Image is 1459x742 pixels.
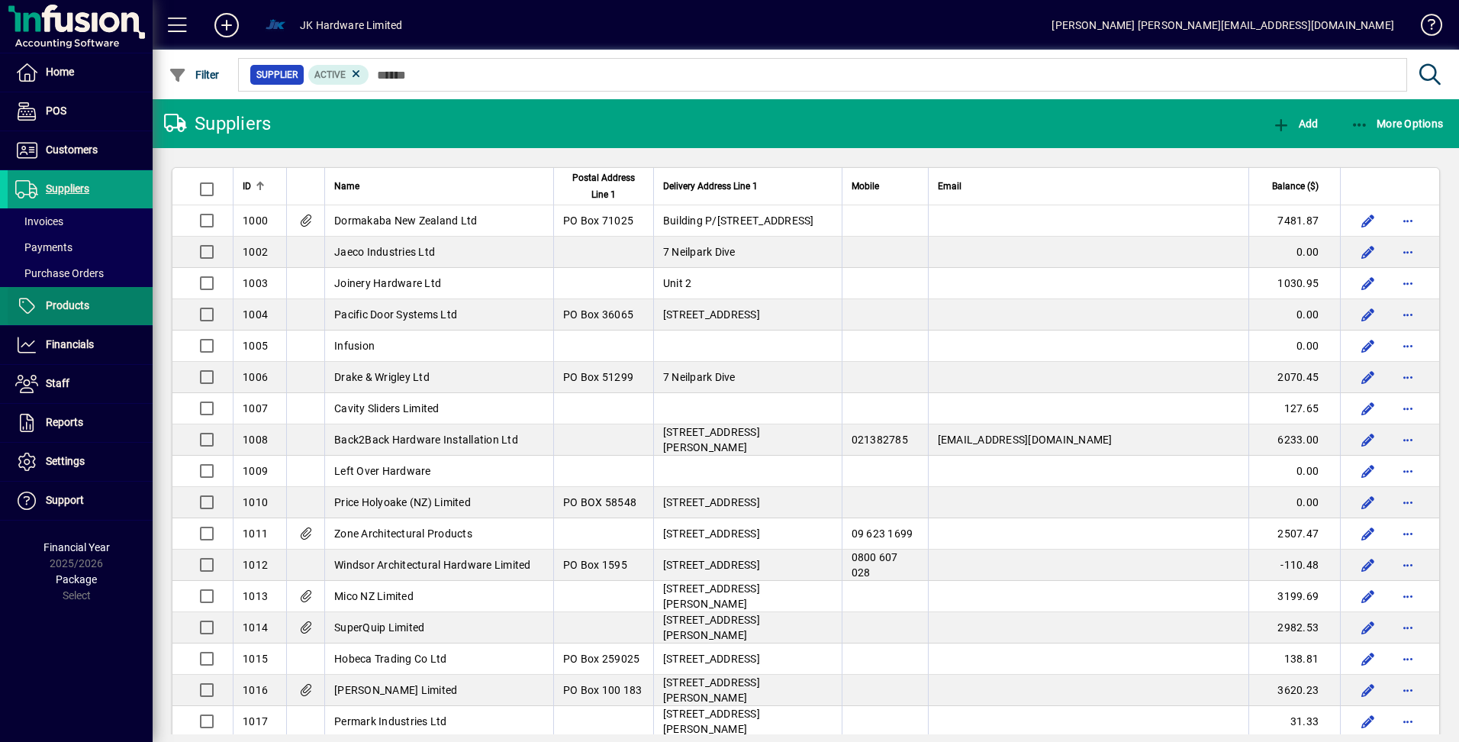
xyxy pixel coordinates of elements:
[1356,271,1380,295] button: Edit
[1268,110,1322,137] button: Add
[1272,178,1319,195] span: Balance ($)
[56,573,97,586] span: Package
[243,559,268,571] span: 1012
[1356,365,1380,389] button: Edit
[334,496,471,508] span: Price Holyoake (NZ) Limited
[243,621,268,634] span: 1014
[243,277,268,289] span: 1003
[563,559,627,571] span: PO Box 1595
[1396,271,1420,295] button: More options
[46,182,89,195] span: Suppliers
[46,338,94,350] span: Financials
[243,178,251,195] span: ID
[852,527,913,540] span: 09 623 1699
[1356,427,1380,452] button: Edit
[334,340,375,352] span: Infusion
[243,496,268,508] span: 1010
[1396,365,1420,389] button: More options
[46,416,83,428] span: Reports
[663,614,760,641] span: [STREET_ADDRESS][PERSON_NAME]
[334,621,424,634] span: SuperQuip Limited
[1248,237,1340,268] td: 0.00
[243,465,268,477] span: 1009
[8,53,153,92] a: Home
[663,676,760,704] span: [STREET_ADDRESS][PERSON_NAME]
[243,684,268,696] span: 1016
[251,11,300,39] button: Profile
[334,178,359,195] span: Name
[1396,427,1420,452] button: More options
[169,69,220,81] span: Filter
[334,465,431,477] span: Left Over Hardware
[1396,553,1420,577] button: More options
[8,208,153,234] a: Invoices
[8,365,153,403] a: Staff
[334,308,457,321] span: Pacific Door Systems Ltd
[1248,268,1340,299] td: 1030.95
[334,215,477,227] span: Dormakaba New Zealand Ltd
[334,684,457,696] span: [PERSON_NAME] Limited
[1248,456,1340,487] td: 0.00
[1396,490,1420,515] button: More options
[663,527,760,540] span: [STREET_ADDRESS]
[663,308,760,321] span: [STREET_ADDRESS]
[563,496,636,508] span: PO BOX 58548
[243,340,268,352] span: 1005
[308,65,369,85] mat-chip: Activation Status: Active
[852,178,919,195] div: Mobile
[1356,459,1380,483] button: Edit
[300,13,402,37] div: JK Hardware Limited
[1248,706,1340,737] td: 31.33
[1356,490,1380,515] button: Edit
[1347,110,1448,137] button: More Options
[46,105,66,117] span: POS
[243,371,268,383] span: 1006
[243,590,268,602] span: 1013
[1052,13,1394,37] div: [PERSON_NAME] [PERSON_NAME][EMAIL_ADDRESS][DOMAIN_NAME]
[243,715,268,727] span: 1017
[852,178,879,195] span: Mobile
[563,308,633,321] span: PO Box 36065
[1396,334,1420,358] button: More options
[563,684,643,696] span: PO Box 100 183
[1248,205,1340,237] td: 7481.87
[334,178,544,195] div: Name
[1409,3,1440,53] a: Knowledge Base
[563,169,644,203] span: Postal Address Line 1
[1396,584,1420,608] button: More options
[663,246,736,258] span: 7 Neilpark Dive
[1258,178,1332,195] div: Balance ($)
[1248,612,1340,644] td: 2982.53
[1248,675,1340,706] td: 3620.23
[1356,678,1380,702] button: Edit
[243,653,268,665] span: 1015
[334,527,472,540] span: Zone Architectural Products
[663,496,760,508] span: [STREET_ADDRESS]
[663,426,760,453] span: [STREET_ADDRESS][PERSON_NAME]
[938,434,1113,446] span: [EMAIL_ADDRESS][DOMAIN_NAME]
[663,582,760,610] span: [STREET_ADDRESS][PERSON_NAME]
[1356,302,1380,327] button: Edit
[46,494,84,506] span: Support
[15,241,72,253] span: Payments
[8,287,153,325] a: Products
[1248,331,1340,362] td: 0.00
[202,11,251,39] button: Add
[46,377,69,389] span: Staff
[1248,581,1340,612] td: 3199.69
[1356,615,1380,640] button: Edit
[8,404,153,442] a: Reports
[256,67,298,82] span: Supplier
[15,215,63,227] span: Invoices
[1248,424,1340,456] td: 6233.00
[243,308,268,321] span: 1004
[1356,521,1380,546] button: Edit
[243,178,277,195] div: ID
[1248,550,1340,581] td: -110.48
[334,402,440,415] span: Cavity Sliders Limited
[663,178,758,195] span: Delivery Address Line 1
[8,234,153,260] a: Payments
[663,371,736,383] span: 7 Neilpark Dive
[8,482,153,520] a: Support
[46,66,74,78] span: Home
